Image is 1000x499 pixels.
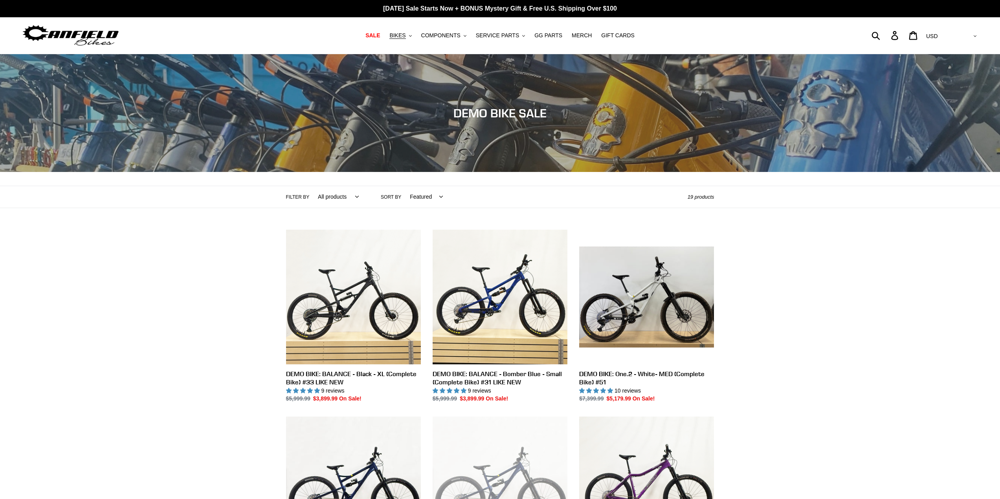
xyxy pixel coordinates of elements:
[572,32,592,39] span: MERCH
[876,27,896,44] input: Search
[421,32,461,39] span: COMPONENTS
[361,30,384,41] a: SALE
[286,194,310,201] label: Filter by
[22,23,120,48] img: Canfield Bikes
[472,30,529,41] button: SERVICE PARTS
[476,32,519,39] span: SERVICE PARTS
[389,32,406,39] span: BIKES
[385,30,415,41] button: BIKES
[568,30,596,41] a: MERCH
[417,30,470,41] button: COMPONENTS
[688,194,714,200] span: 19 products
[601,32,635,39] span: GIFT CARDS
[534,32,562,39] span: GG PARTS
[381,194,401,201] label: Sort by
[530,30,566,41] a: GG PARTS
[597,30,639,41] a: GIFT CARDS
[365,32,380,39] span: SALE
[453,106,547,120] span: DEMO BIKE SALE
